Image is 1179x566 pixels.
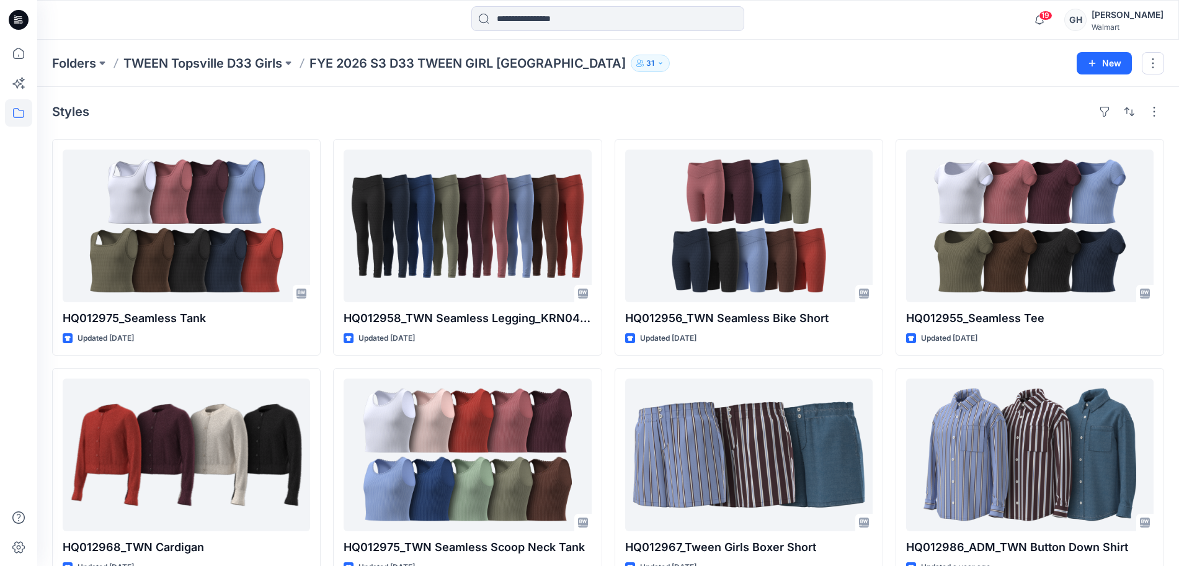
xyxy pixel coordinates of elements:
span: 19 [1039,11,1052,20]
p: HQ012968_TWN Cardigan [63,539,310,556]
div: Walmart [1092,22,1163,32]
p: HQ012975_Seamless Tank [63,310,310,327]
div: [PERSON_NAME] [1092,7,1163,22]
p: 31 [646,56,654,70]
a: HQ012986_ADM_TWN Button Down Shirt [906,379,1154,531]
a: Folders [52,55,96,72]
p: HQ012975_TWN Seamless Scoop Neck Tank [344,539,591,556]
p: Updated [DATE] [78,332,134,345]
p: HQ012956_TWN Seamless Bike Short [625,310,873,327]
h4: Styles [52,104,89,119]
p: Updated [DATE] [640,332,696,345]
p: FYE 2026 S3 D33 TWEEN GIRL [GEOGRAPHIC_DATA] [309,55,626,72]
p: HQ012986_ADM_TWN Button Down Shirt [906,539,1154,556]
p: HQ012955_Seamless Tee [906,310,1154,327]
p: HQ012958_TWN Seamless Legging_KRN04292 [344,310,591,327]
a: HQ012968_TWN Cardigan [63,379,310,531]
p: Updated [DATE] [921,332,977,345]
a: HQ012958_TWN Seamless Legging_KRN04292 [344,150,591,302]
button: 31 [631,55,670,72]
p: Updated [DATE] [358,332,415,345]
a: HQ012956_TWN Seamless Bike Short [625,150,873,302]
a: HQ012967_Tween Girls Boxer Short [625,379,873,531]
a: HQ012975_TWN Seamless Scoop Neck Tank [344,379,591,531]
a: TWEEN Topsville D33 Girls [123,55,282,72]
a: HQ012975_Seamless Tank [63,150,310,302]
button: New [1077,52,1132,74]
div: GH [1064,9,1087,31]
p: HQ012967_Tween Girls Boxer Short [625,539,873,556]
a: HQ012955_Seamless Tee [906,150,1154,302]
